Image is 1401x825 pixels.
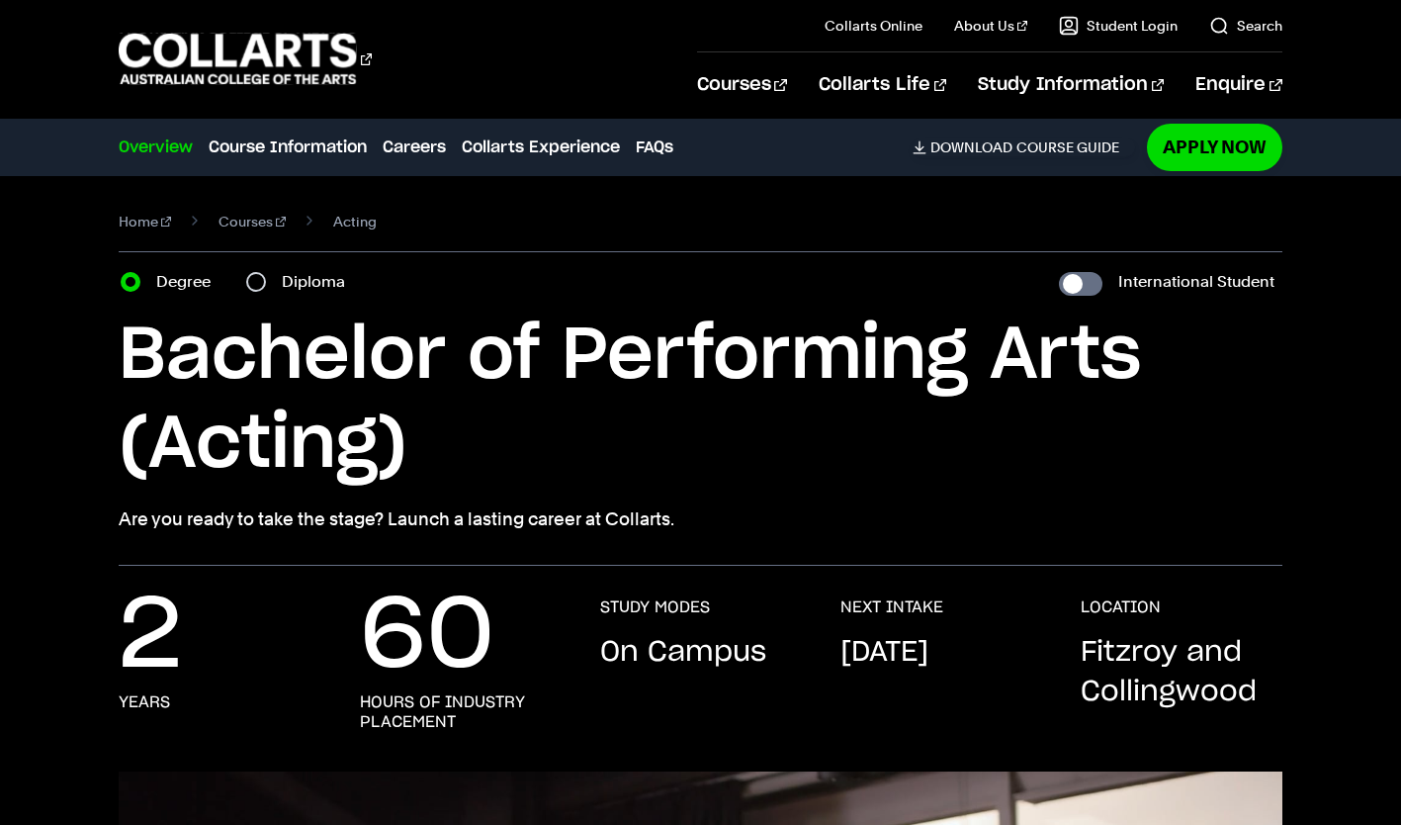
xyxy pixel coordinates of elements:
a: Careers [383,136,446,159]
a: FAQs [636,136,673,159]
a: Overview [119,136,193,159]
a: Home [119,208,171,235]
p: Fitzroy and Collingwood [1081,633,1281,712]
a: Courses [219,208,286,235]
p: [DATE] [840,633,928,673]
h3: years [119,692,170,712]
a: Search [1209,16,1282,36]
p: Are you ready to take the stage? Launch a lasting career at Collarts. [119,505,1281,533]
a: Apply Now [1147,124,1282,170]
h3: LOCATION [1081,597,1161,617]
h1: Bachelor of Performing Arts (Acting) [119,312,1281,490]
a: About Us [954,16,1027,36]
span: Download [930,138,1012,156]
a: Enquire [1195,52,1281,118]
p: 2 [119,597,182,677]
a: DownloadCourse Guide [913,138,1135,156]
h3: NEXT INTAKE [840,597,943,617]
a: Courses [697,52,787,118]
div: Go to homepage [119,31,372,87]
a: Collarts Online [825,16,922,36]
h3: hours of industry placement [360,692,561,732]
h3: STUDY MODES [600,597,710,617]
label: Degree [156,268,222,296]
a: Course Information [209,136,367,159]
a: Student Login [1059,16,1178,36]
label: Diploma [282,268,357,296]
p: 60 [360,597,494,677]
p: On Campus [600,633,766,673]
span: Acting [333,208,377,235]
a: Collarts Experience [462,136,620,159]
a: Study Information [978,52,1164,118]
label: International Student [1118,268,1274,296]
a: Collarts Life [819,52,946,118]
